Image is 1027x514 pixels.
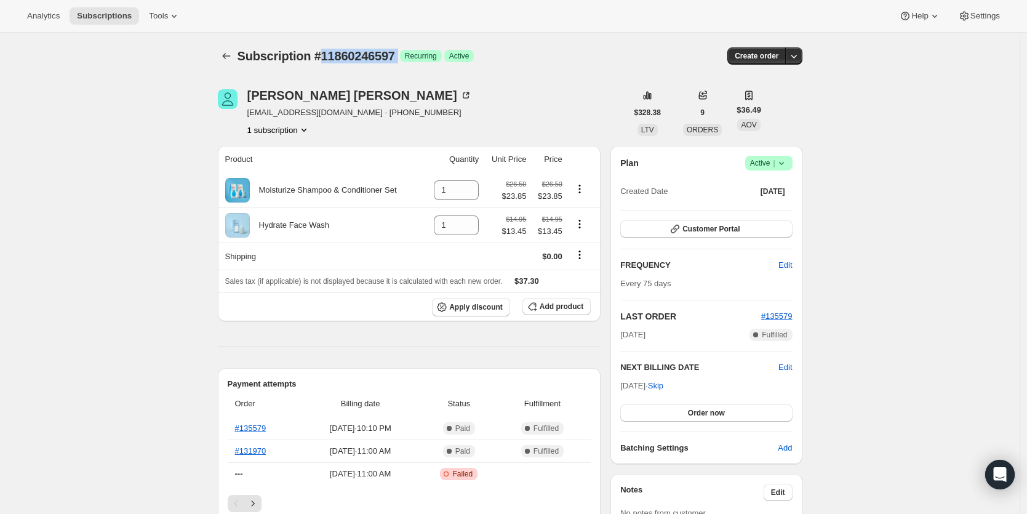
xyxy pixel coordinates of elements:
button: Customer Portal [620,220,792,238]
span: Create order [735,51,778,61]
th: Order [228,390,301,417]
span: Customer Portal [682,224,740,234]
small: $14.95 [506,215,526,223]
span: Tools [149,11,168,21]
button: Skip [641,376,671,396]
span: $23.85 [533,190,562,203]
button: Edit [771,255,799,275]
span: Paid [455,446,470,456]
button: [DATE] [753,183,793,200]
th: Product [218,146,424,173]
span: Apply discount [449,302,503,312]
span: $37.30 [514,276,539,286]
h2: NEXT BILLING DATE [620,361,778,374]
div: Hydrate Face Wash [250,219,329,231]
button: Edit [778,361,792,374]
small: $14.95 [542,215,562,223]
span: Add product [540,302,583,311]
span: ORDERS [687,126,718,134]
span: $23.85 [502,190,527,203]
button: 9 [693,104,712,121]
button: $328.38 [627,104,668,121]
span: --- [235,469,243,478]
h2: FREQUENCY [620,259,778,271]
span: Recurring [405,51,437,61]
span: | [773,158,775,168]
img: product img [225,178,250,203]
span: [DATE] · 11:00 AM [304,445,416,457]
span: Sales tax (if applicable) is not displayed because it is calculated with each new order. [225,277,503,286]
h2: Payment attempts [228,378,591,390]
button: Tools [142,7,188,25]
span: Status [424,398,494,410]
button: Subscriptions [70,7,139,25]
button: #135579 [761,310,793,323]
div: Open Intercom Messenger [985,460,1015,489]
span: [DATE] [620,329,645,341]
nav: Pagination [228,495,591,512]
span: Edit [771,488,785,497]
button: Help [892,7,948,25]
span: LTV [641,126,654,134]
span: $0.00 [542,252,562,261]
span: $36.49 [737,104,761,116]
button: Create order [727,47,786,65]
span: Help [911,11,928,21]
span: $13.45 [533,225,562,238]
span: 9 [700,108,705,118]
span: $13.45 [502,225,527,238]
span: Riley Mabry [218,89,238,109]
a: #135579 [235,424,266,433]
span: Edit [778,259,792,271]
span: [DATE] · 10:10 PM [304,422,416,435]
span: Every 75 days [620,279,671,288]
span: Active [449,51,470,61]
h2: LAST ORDER [620,310,761,323]
span: Skip [648,380,663,392]
span: Failed [452,469,473,479]
small: $26.50 [542,180,562,188]
span: Fulfilled [533,446,559,456]
span: Settings [970,11,1000,21]
span: Fulfillment [502,398,583,410]
span: Order now [688,408,725,418]
span: Add [778,442,792,454]
h3: Notes [620,484,764,501]
span: Fulfilled [533,424,559,433]
span: Billing date [304,398,416,410]
button: Apply discount [432,298,510,316]
th: Quantity [423,146,482,173]
span: AOV [741,121,756,129]
span: Subscriptions [77,11,132,21]
th: Shipping [218,243,424,270]
span: [DATE] · 11:00 AM [304,468,416,480]
span: Subscription #11860246597 [238,49,395,63]
h2: Plan [620,157,639,169]
button: Order now [620,404,792,422]
button: Settings [951,7,1007,25]
button: Add [770,438,799,458]
button: Next [244,495,262,512]
img: product img [225,213,250,238]
span: Fulfilled [762,330,787,340]
span: [DATE] [761,187,785,196]
button: Analytics [20,7,67,25]
a: #135579 [761,311,793,321]
small: $26.50 [506,180,526,188]
span: Paid [455,424,470,433]
span: $328.38 [634,108,661,118]
a: #131970 [235,446,266,456]
div: Moisturize Shampoo & Conditioner Set [250,184,397,196]
button: Product actions [570,182,589,196]
th: Unit Price [482,146,530,173]
button: Shipping actions [570,248,589,262]
div: [PERSON_NAME] [PERSON_NAME] [247,89,472,102]
span: [EMAIL_ADDRESS][DOMAIN_NAME] · [PHONE_NUMBER] [247,106,472,119]
button: Product actions [247,124,310,136]
button: Product actions [570,217,589,231]
button: Edit [764,484,793,501]
span: Analytics [27,11,60,21]
th: Price [530,146,565,173]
